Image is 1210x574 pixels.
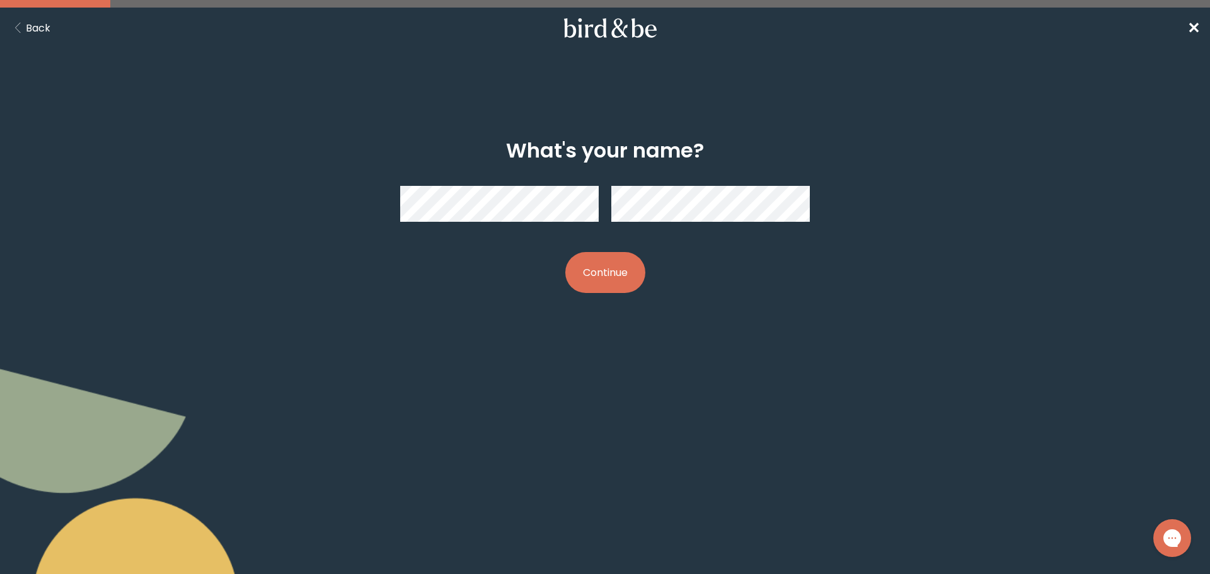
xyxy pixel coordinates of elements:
[565,252,645,293] button: Continue
[10,20,50,36] button: Back Button
[506,135,704,166] h2: What's your name?
[1187,18,1200,38] span: ✕
[1187,17,1200,39] a: ✕
[1147,515,1197,561] iframe: Gorgias live chat messenger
